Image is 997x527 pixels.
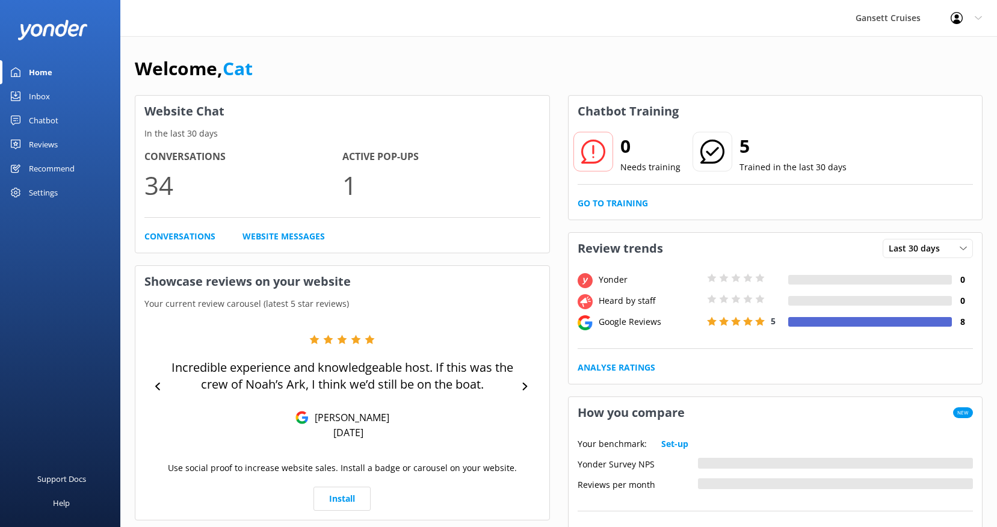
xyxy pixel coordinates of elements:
[144,230,215,243] a: Conversations
[578,197,648,210] a: Go to Training
[569,397,694,428] h3: How you compare
[135,127,549,140] p: In the last 30 days
[596,294,704,307] div: Heard by staff
[578,361,655,374] a: Analyse Ratings
[135,297,549,310] p: Your current review carousel (latest 5 star reviews)
[739,161,847,174] p: Trained in the last 30 days
[596,315,704,328] div: Google Reviews
[135,96,549,127] h3: Website Chat
[953,407,973,418] span: New
[578,478,698,489] div: Reviews per month
[889,242,947,255] span: Last 30 days
[342,149,540,165] h4: Active Pop-ups
[739,132,847,161] h2: 5
[29,180,58,205] div: Settings
[37,467,86,491] div: Support Docs
[29,84,50,108] div: Inbox
[144,165,342,205] p: 34
[661,437,688,451] a: Set-up
[569,96,688,127] h3: Chatbot Training
[569,233,672,264] h3: Review trends
[29,132,58,156] div: Reviews
[578,437,647,451] p: Your benchmark:
[620,161,681,174] p: Needs training
[135,54,253,83] h1: Welcome,
[342,165,540,205] p: 1
[295,411,309,424] img: Google Reviews
[223,56,253,81] a: Cat
[29,60,52,84] div: Home
[168,461,517,475] p: Use social proof to increase website sales. Install a badge or carousel on your website.
[53,491,70,515] div: Help
[620,132,681,161] h2: 0
[135,266,549,297] h3: Showcase reviews on your website
[952,294,973,307] h4: 0
[168,359,516,393] p: Incredible experience and knowledgeable host. If this was the crew of Noah’s Ark, I think we’d st...
[771,315,776,327] span: 5
[578,458,698,469] div: Yonder Survey NPS
[952,315,973,328] h4: 8
[596,273,704,286] div: Yonder
[242,230,325,243] a: Website Messages
[313,487,371,511] a: Install
[18,20,87,40] img: yonder-white-logo.png
[144,149,342,165] h4: Conversations
[309,411,389,424] p: [PERSON_NAME]
[952,273,973,286] h4: 0
[333,426,363,439] p: [DATE]
[29,156,75,180] div: Recommend
[29,108,58,132] div: Chatbot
